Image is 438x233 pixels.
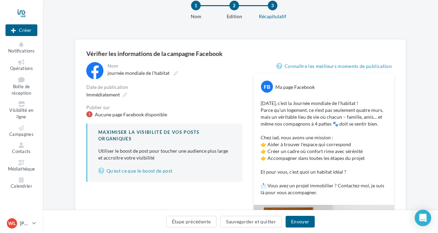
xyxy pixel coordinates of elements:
div: 2 [229,1,239,10]
div: Open Intercom Messenger [415,210,431,226]
a: Calendrier [5,176,37,190]
button: Notifications [5,40,37,55]
div: Nouvelle campagne [5,24,37,36]
p: [DATE], c’est la Journée mondiale de l’habitat ! Parce qu’un logement, ce n’est pas seulement qua... [261,100,387,196]
span: Contacts [12,149,31,154]
div: Nom [108,63,241,68]
button: Étape précédente [166,216,217,228]
span: Immédiatement [86,92,120,97]
span: WL [8,220,16,227]
a: Connaître les meilleurs moments de publication [276,62,395,70]
span: Médiathèque [8,166,35,172]
div: FB [261,81,273,93]
a: Visibilité en ligne [5,100,37,121]
span: Campagnes [9,131,34,137]
div: Vérifier les informations de la campagne Facebook [86,50,395,57]
div: 3 [268,1,277,10]
a: Campagnes [5,124,37,139]
span: Visibilité en ligne [9,108,33,120]
div: Récapitulatif [251,13,295,20]
div: Maximiser la visibilité de vos posts organiques [98,129,231,142]
button: Envoyer [286,216,315,228]
div: Nom [174,13,218,20]
a: Qu’est ce que le boost de post [98,167,231,175]
a: Contacts [5,141,37,156]
a: Médiathèque [5,159,37,173]
span: Calendrier [11,183,32,189]
button: Sauvegarder et quitter [220,216,282,228]
div: Edition [212,13,256,20]
p: Utiliser le boost de post pour toucher une audience plus large et accroitre votre visibilité [98,148,231,161]
span: Boîte de réception [12,84,31,96]
button: Créer [5,24,37,36]
div: Date de publication [86,85,242,90]
div: Aucune page Facebook disponible [95,111,167,118]
span: Opérations [10,66,33,71]
div: Publier sur [86,105,242,110]
div: 1 [191,1,201,10]
a: Boîte de réception [5,75,37,97]
a: WL [PERSON_NAME] LEVEL [5,217,37,230]
span: journée mondiale de l'habitat [108,70,170,76]
p: [PERSON_NAME] LEVEL [20,220,29,227]
span: Notifications [8,48,35,54]
div: Ma page Facebook [275,84,315,91]
a: Opérations [5,58,37,73]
